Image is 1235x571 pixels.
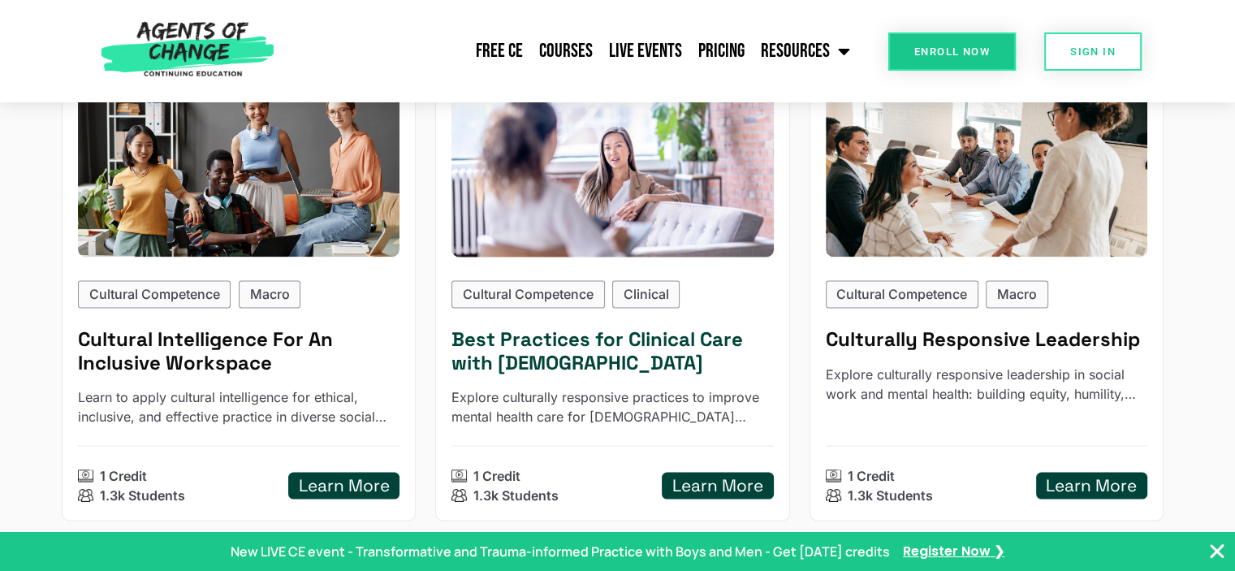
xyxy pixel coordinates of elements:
[78,327,399,374] h5: Cultural Intelligence For An Inclusive Workspace
[753,31,858,71] a: Resources
[848,485,933,504] p: 1.3k Students
[250,284,290,304] p: Macro
[601,31,690,71] a: Live Events
[810,63,1164,521] a: Culturally Responsive Leadership (1 Cultural Competency CE Credit)Cultural CompetenceMacro Cultur...
[672,475,763,495] h5: Learn More
[299,475,390,495] h5: Learn More
[231,542,890,561] p: New LIVE CE event - Transformative and Trauma-informed Practice with Boys and Men - Get [DATE] cr...
[1070,46,1116,57] span: SIGN IN
[826,79,1147,257] img: Culturally Responsive Leadership (1 Cultural Competency CE Credit)
[282,31,858,71] nav: Menu
[836,284,967,304] p: Cultural Competence
[78,387,399,426] p: Learn to apply cultural intelligence for ethical, inclusive, and effective practice in diverse so...
[1046,475,1137,495] h5: Learn More
[100,465,147,485] p: 1 Credit
[89,284,220,304] p: Cultural Competence
[903,543,1004,560] a: Register Now ❯
[451,387,773,426] p: Explore culturally responsive practices to improve mental health care for Asian American clients....
[473,465,520,485] p: 1 Credit
[78,79,399,257] img: Cultural Intelligence For An Inclusive Workspace (1 Cultural Competency CE Credit)
[914,46,990,57] span: Enroll Now
[451,327,773,374] h5: Best Practices for Clinical Care with Asian Americans
[451,79,773,257] div: Best Practices for Clinical Care with Asian Americans (1 Cultural Competency CE Credit)
[888,32,1016,71] a: Enroll Now
[997,284,1037,304] p: Macro
[1207,542,1227,561] button: Close Banner
[826,364,1147,403] p: Explore culturally responsive leadership in social work and mental health: building equity, humil...
[468,31,531,71] a: Free CE
[531,31,601,71] a: Courses
[473,485,559,504] p: 1.3k Students
[436,70,790,266] img: Best Practices for Clinical Care with Asian Americans (1 Cultural Competency CE Credit)
[463,284,594,304] p: Cultural Competence
[848,465,895,485] p: 1 Credit
[100,485,185,504] p: 1.3k Students
[1044,32,1142,71] a: SIGN IN
[690,31,753,71] a: Pricing
[624,284,669,304] p: Clinical
[826,327,1147,351] h5: Culturally Responsive Leadership
[62,63,416,521] a: Cultural Intelligence For An Inclusive Workspace (1 Cultural Competency CE Credit)Cultural Compet...
[435,63,789,521] a: Best Practices for Clinical Care with Asian Americans (1 Cultural Competency CE Credit)Cultural C...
